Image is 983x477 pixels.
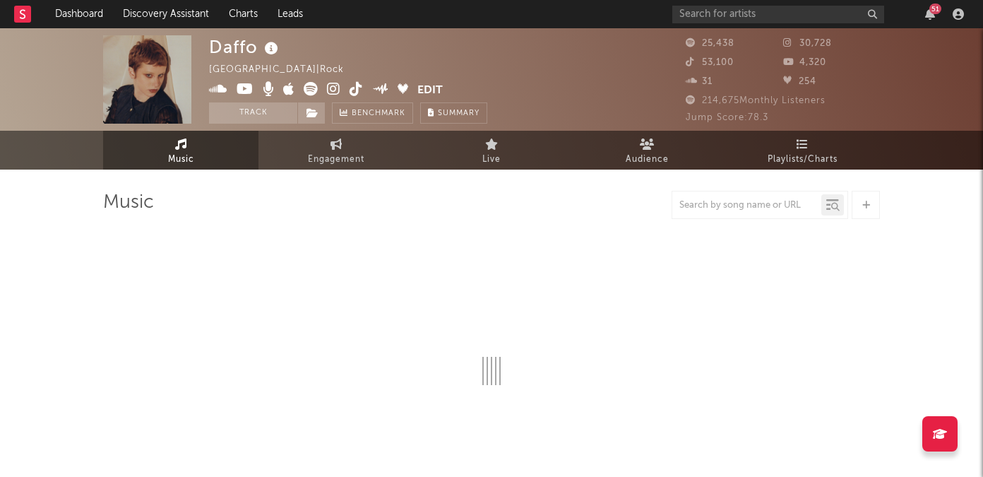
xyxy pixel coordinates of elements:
span: 254 [783,77,816,86]
span: 4,320 [783,58,826,67]
span: Benchmark [352,105,405,122]
span: 25,438 [686,39,734,48]
input: Search by song name or URL [672,200,821,211]
span: 30,728 [783,39,832,48]
span: Audience [626,151,669,168]
span: Live [482,151,501,168]
span: 53,100 [686,58,734,67]
span: Summary [438,110,479,117]
span: 214,675 Monthly Listeners [686,96,826,105]
input: Search for artists [672,6,884,23]
a: Music [103,131,258,170]
a: Benchmark [332,102,413,124]
div: Daffo [209,35,282,59]
button: 51 [925,8,935,20]
a: Live [414,131,569,170]
a: Audience [569,131,725,170]
div: [GEOGRAPHIC_DATA] | Rock [209,61,360,78]
span: Playlists/Charts [768,151,838,168]
span: Music [168,151,194,168]
button: Edit [417,82,443,100]
button: Summary [420,102,487,124]
button: Track [209,102,297,124]
span: Engagement [308,151,364,168]
a: Playlists/Charts [725,131,880,170]
span: Jump Score: 78.3 [686,113,768,122]
div: 51 [929,4,941,14]
span: 31 [686,77,713,86]
a: Engagement [258,131,414,170]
